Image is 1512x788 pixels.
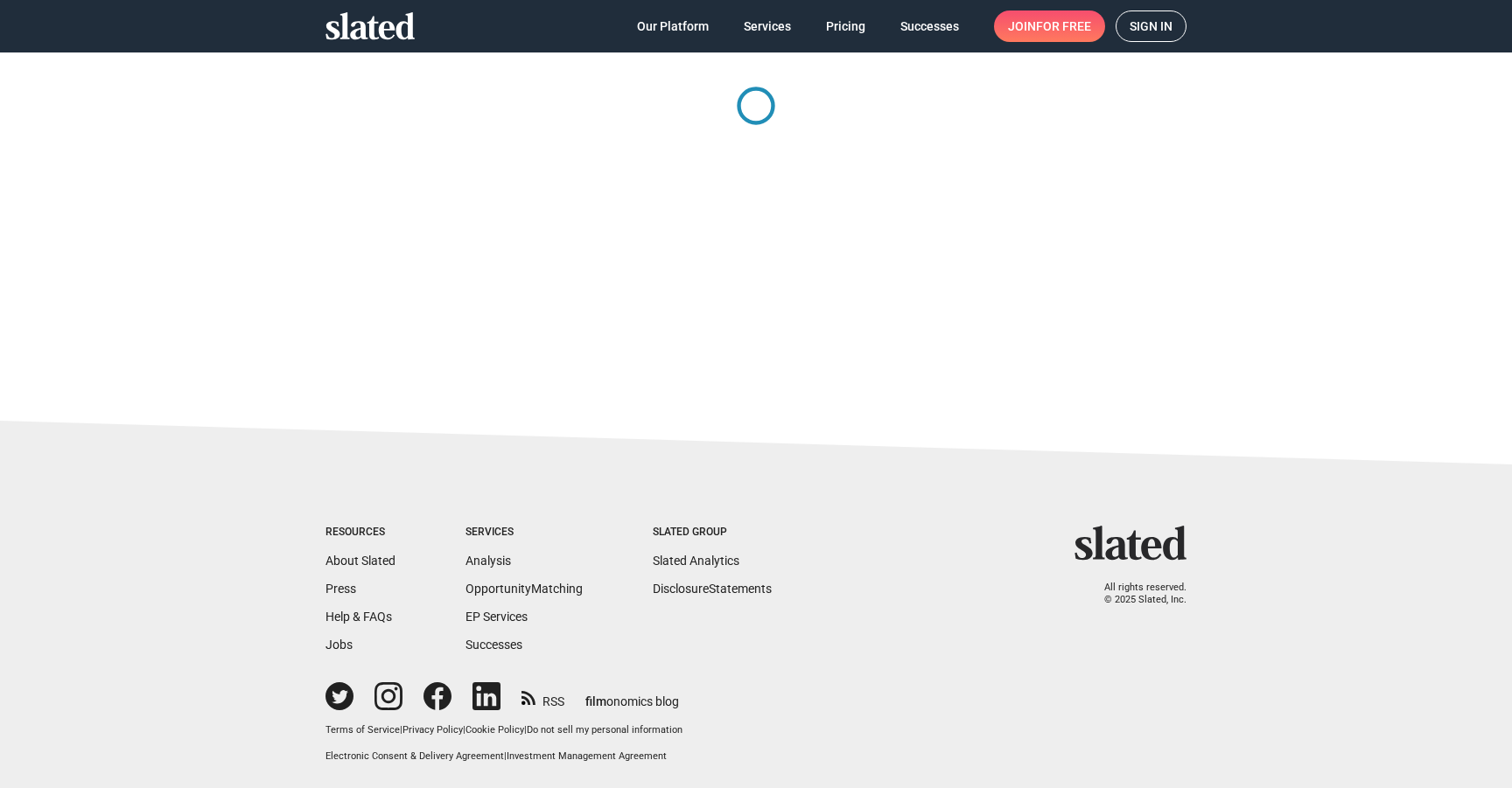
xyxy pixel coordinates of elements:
[527,724,682,737] button: Do not sell my personal information
[465,638,522,652] a: Successes
[400,724,402,736] span: |
[1086,582,1186,607] p: All rights reserved. © 2025 Slated, Inc.
[653,554,739,568] a: Slated Analytics
[402,724,463,736] a: Privacy Policy
[465,724,524,736] a: Cookie Policy
[325,724,400,736] a: Terms of Service
[730,10,805,42] a: Services
[653,526,772,540] div: Slated Group
[465,582,583,596] a: OpportunityMatching
[1008,10,1091,42] span: Join
[521,683,564,710] a: RSS
[1036,10,1091,42] span: for free
[325,638,353,652] a: Jobs
[325,750,504,762] a: Electronic Consent & Delivery Agreement
[900,10,959,42] span: Successes
[826,10,865,42] span: Pricing
[886,10,973,42] a: Successes
[1116,10,1186,42] a: Sign in
[465,610,528,624] a: EP Services
[812,10,879,42] a: Pricing
[325,610,392,624] a: Help & FAQs
[744,10,791,42] span: Services
[585,694,606,708] span: film
[325,554,395,568] a: About Slated
[325,582,356,596] a: Press
[325,526,395,540] div: Resources
[465,526,583,540] div: Services
[463,724,465,736] span: |
[585,680,679,710] a: filmonomics blog
[653,582,772,596] a: DisclosureStatements
[465,554,511,568] a: Analysis
[507,750,667,762] a: Investment Management Agreement
[504,750,507,762] span: |
[1130,11,1172,41] span: Sign in
[637,10,709,42] span: Our Platform
[623,10,723,42] a: Our Platform
[524,724,527,736] span: |
[994,10,1105,42] a: Joinfor free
